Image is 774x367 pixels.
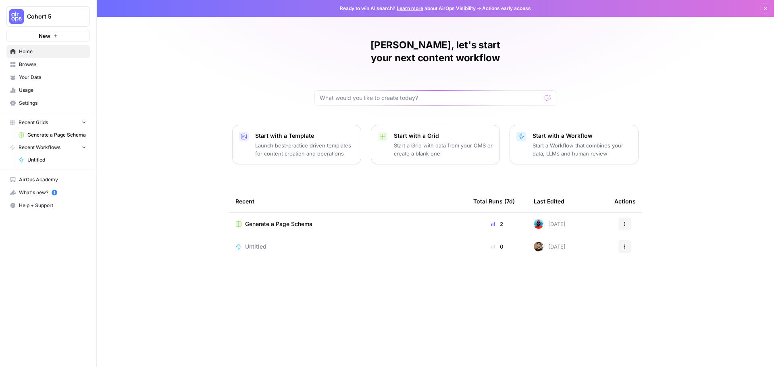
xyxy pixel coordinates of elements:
button: What's new? 5 [6,186,90,199]
a: Generate a Page Schema [235,220,460,228]
span: Recent Grids [19,119,48,126]
span: AirOps Academy [19,176,86,183]
span: Generate a Page Schema [245,220,312,228]
button: Help + Support [6,199,90,212]
div: Total Runs (7d) [473,190,515,212]
p: Start with a Template [255,132,354,140]
a: Generate a Page Schema [15,129,90,141]
img: 36rz0nf6lyfqsoxlb67712aiq2cf [534,242,543,251]
a: Learn more [397,5,423,11]
a: Untitled [15,153,90,166]
img: om7kq3n9tbr8divsi7z55l59x7jq [534,219,543,229]
div: Recent [235,190,460,212]
span: Your Data [19,74,86,81]
span: Actions early access [482,5,531,12]
a: Browse [6,58,90,71]
button: Start with a WorkflowStart a Workflow that combines your data, LLMs and human review [510,125,639,164]
img: Cohort 5 Logo [9,9,24,24]
p: Start with a Grid [394,132,493,140]
button: Start with a GridStart a Grid with data from your CMS or create a blank one [371,125,500,164]
button: New [6,30,90,42]
span: Generate a Page Schema [27,131,86,139]
a: Usage [6,84,90,97]
div: 0 [473,243,521,251]
a: Home [6,45,90,58]
p: Start a Workflow that combines your data, LLMs and human review [533,141,632,158]
div: Actions [614,190,636,212]
span: Untitled [245,243,266,251]
input: What would you like to create today? [320,94,541,102]
button: Start with a TemplateLaunch best-practice driven templates for content creation and operations [232,125,361,164]
div: [DATE] [534,219,566,229]
button: Workspace: Cohort 5 [6,6,90,27]
span: Help + Support [19,202,86,209]
a: Your Data [6,71,90,84]
span: Usage [19,87,86,94]
a: AirOps Academy [6,173,90,186]
span: Untitled [27,156,86,164]
div: [DATE] [534,242,566,251]
div: Last Edited [534,190,564,212]
span: Ready to win AI search? about AirOps Visibility [340,5,476,12]
a: Settings [6,97,90,110]
a: Untitled [235,243,460,251]
span: Home [19,48,86,55]
span: New [39,32,50,40]
span: Browse [19,61,86,68]
text: 5 [53,191,55,195]
h1: [PERSON_NAME], let's start your next content workflow [314,39,556,64]
div: What's new? [7,187,89,199]
button: Recent Workflows [6,141,90,153]
p: Start a Grid with data from your CMS or create a blank one [394,141,493,158]
p: Launch best-practice driven templates for content creation and operations [255,141,354,158]
button: Recent Grids [6,116,90,129]
span: Recent Workflows [19,144,60,151]
a: 5 [52,190,57,195]
div: 2 [473,220,521,228]
p: Start with a Workflow [533,132,632,140]
span: Cohort 5 [27,12,76,21]
span: Settings [19,100,86,107]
